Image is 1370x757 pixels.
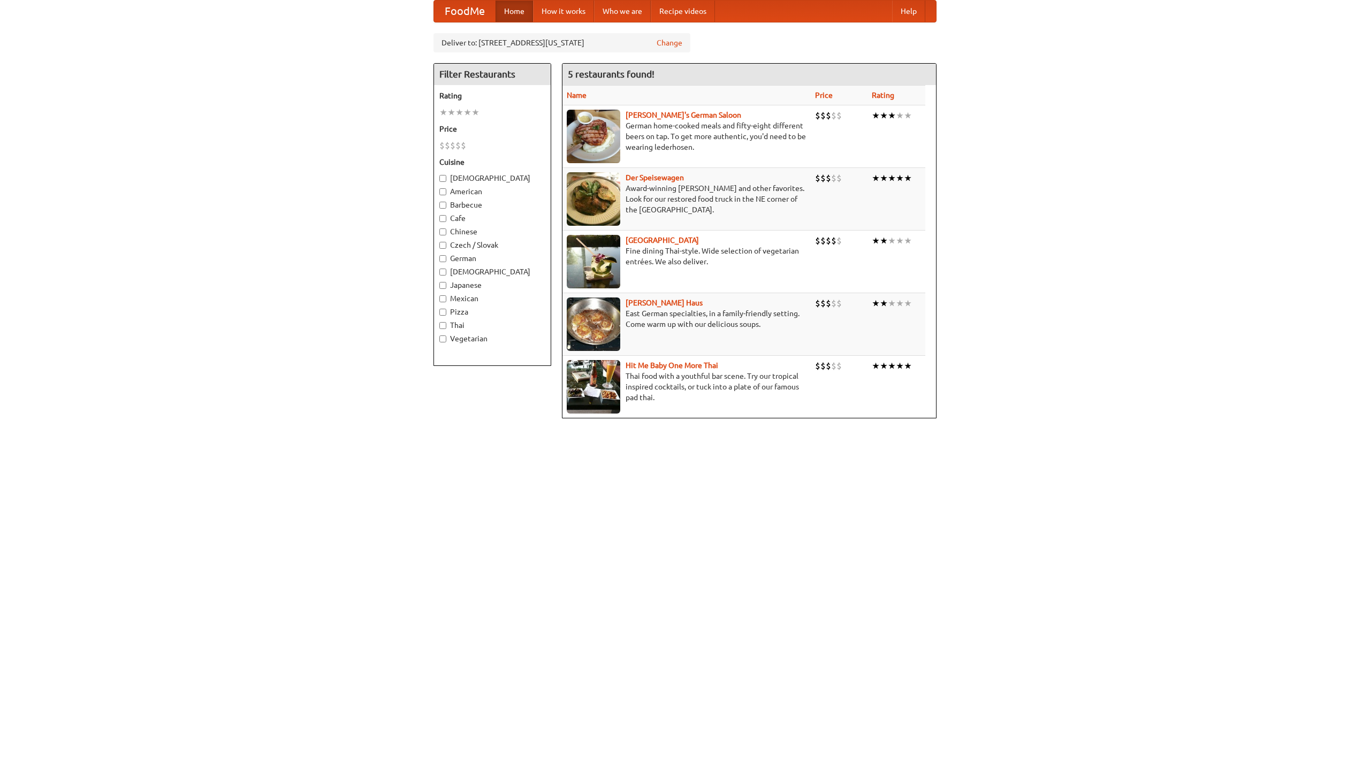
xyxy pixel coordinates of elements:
a: [PERSON_NAME]'s German Saloon [626,111,741,119]
h5: Price [439,124,545,134]
p: East German specialties, in a family-friendly setting. Come warm up with our delicious soups. [567,308,806,330]
li: ★ [872,360,880,372]
li: $ [815,110,820,121]
li: $ [820,297,826,309]
li: ★ [872,172,880,184]
li: ★ [872,110,880,121]
h4: Filter Restaurants [434,64,551,85]
li: $ [820,110,826,121]
li: ★ [904,110,912,121]
a: Recipe videos [651,1,715,22]
input: Cafe [439,215,446,222]
a: Who we are [594,1,651,22]
li: $ [820,235,826,247]
h5: Cuisine [439,157,545,167]
li: ★ [904,360,912,372]
li: ★ [872,297,880,309]
li: ★ [455,106,463,118]
label: Chinese [439,226,545,237]
li: ★ [880,297,888,309]
img: esthers.jpg [567,110,620,163]
li: $ [815,360,820,372]
li: ★ [463,106,471,118]
li: $ [836,235,842,247]
li: ★ [872,235,880,247]
li: $ [831,360,836,372]
a: [PERSON_NAME] Haus [626,299,703,307]
li: ★ [880,360,888,372]
li: $ [836,110,842,121]
img: speisewagen.jpg [567,172,620,226]
li: ★ [896,235,904,247]
li: $ [831,110,836,121]
label: Barbecue [439,200,545,210]
div: Deliver to: [STREET_ADDRESS][US_STATE] [433,33,690,52]
li: $ [836,297,842,309]
li: ★ [880,235,888,247]
li: $ [831,235,836,247]
li: ★ [904,235,912,247]
input: [DEMOGRAPHIC_DATA] [439,175,446,182]
label: German [439,253,545,264]
li: ★ [471,106,479,118]
label: American [439,186,545,197]
p: Fine dining Thai-style. Wide selection of vegetarian entrées. We also deliver. [567,246,806,267]
a: How it works [533,1,594,22]
li: $ [836,360,842,372]
li: $ [445,140,450,151]
input: Pizza [439,309,446,316]
li: $ [450,140,455,151]
input: Barbecue [439,202,446,209]
a: Hit Me Baby One More Thai [626,361,718,370]
a: Price [815,91,833,100]
input: Thai [439,322,446,329]
label: Pizza [439,307,545,317]
li: $ [820,172,826,184]
label: Czech / Slovak [439,240,545,250]
img: satay.jpg [567,235,620,288]
li: ★ [888,297,896,309]
li: $ [455,140,461,151]
li: $ [826,297,831,309]
li: $ [826,235,831,247]
li: ★ [904,172,912,184]
li: ★ [880,172,888,184]
a: [GEOGRAPHIC_DATA] [626,236,699,244]
li: ★ [447,106,455,118]
li: ★ [896,110,904,121]
label: Thai [439,320,545,331]
label: [DEMOGRAPHIC_DATA] [439,173,545,183]
h5: Rating [439,90,545,101]
li: $ [826,110,831,121]
li: $ [826,360,831,372]
label: Japanese [439,280,545,290]
a: Home [496,1,533,22]
a: Change [657,37,682,48]
p: Award-winning [PERSON_NAME] and other favorites. Look for our restored food truck in the NE corne... [567,183,806,215]
li: $ [461,140,466,151]
label: Vegetarian [439,333,545,344]
li: $ [831,297,836,309]
label: Mexican [439,293,545,304]
input: German [439,255,446,262]
li: $ [826,172,831,184]
a: FoodMe [434,1,496,22]
li: ★ [888,360,896,372]
a: Der Speisewagen [626,173,684,182]
label: Cafe [439,213,545,224]
input: Vegetarian [439,335,446,342]
img: babythai.jpg [567,360,620,414]
li: $ [836,172,842,184]
p: German home-cooked meals and fifty-eight different beers on tap. To get more authentic, you'd nee... [567,120,806,152]
a: Rating [872,91,894,100]
input: American [439,188,446,195]
a: Help [892,1,925,22]
input: Chinese [439,228,446,235]
li: ★ [896,297,904,309]
input: Czech / Slovak [439,242,446,249]
li: $ [439,140,445,151]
